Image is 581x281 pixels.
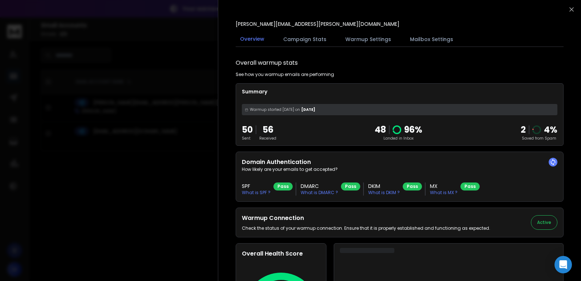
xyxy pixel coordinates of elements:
p: Check the status of your warmup connection. Ensure that it is properly established and functionin... [242,225,490,231]
p: What is SPF ? [242,190,271,196]
p: Received [259,136,276,141]
h3: DMARC [301,182,338,190]
h2: Domain Authentication [242,158,557,166]
p: See how you warmup emails are performing [236,72,334,77]
p: What is DKIM ? [368,190,400,196]
p: Landed in Inbox [375,136,422,141]
h3: DKIM [368,182,400,190]
p: What is DMARC ? [301,190,338,196]
h2: Warmup Connection [242,214,490,222]
p: [PERSON_NAME][EMAIL_ADDRESS][PERSON_NAME][DOMAIN_NAME] [236,20,399,28]
div: Pass [273,182,293,190]
div: Pass [403,182,422,190]
p: 4 % [544,124,557,136]
h1: Overall warmup stats [236,59,298,67]
div: Pass [460,182,480,190]
p: Saved from Spam [521,136,557,141]
button: Warmup Settings [341,31,395,47]
button: Mailbox Settings [406,31,458,47]
button: Campaign Stats [279,31,331,47]
p: Summary [242,88,557,95]
p: 50 [242,124,253,136]
p: 96 % [404,124,422,136]
h2: Overall Health Score [242,249,320,258]
span: Warmup started [DATE] on [250,107,300,112]
p: How likely are your emails to get accepted? [242,166,557,172]
p: 56 [259,124,276,136]
button: Overview [236,31,269,48]
p: 48 [375,124,386,136]
strong: 2 [521,124,526,136]
div: Pass [341,182,360,190]
p: What is MX ? [430,190,458,196]
div: [DATE] [242,104,557,115]
h3: SPF [242,182,271,190]
div: Open Intercom Messenger [554,256,572,273]
p: Sent [242,136,253,141]
h3: MX [430,182,458,190]
button: Active [531,215,557,230]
